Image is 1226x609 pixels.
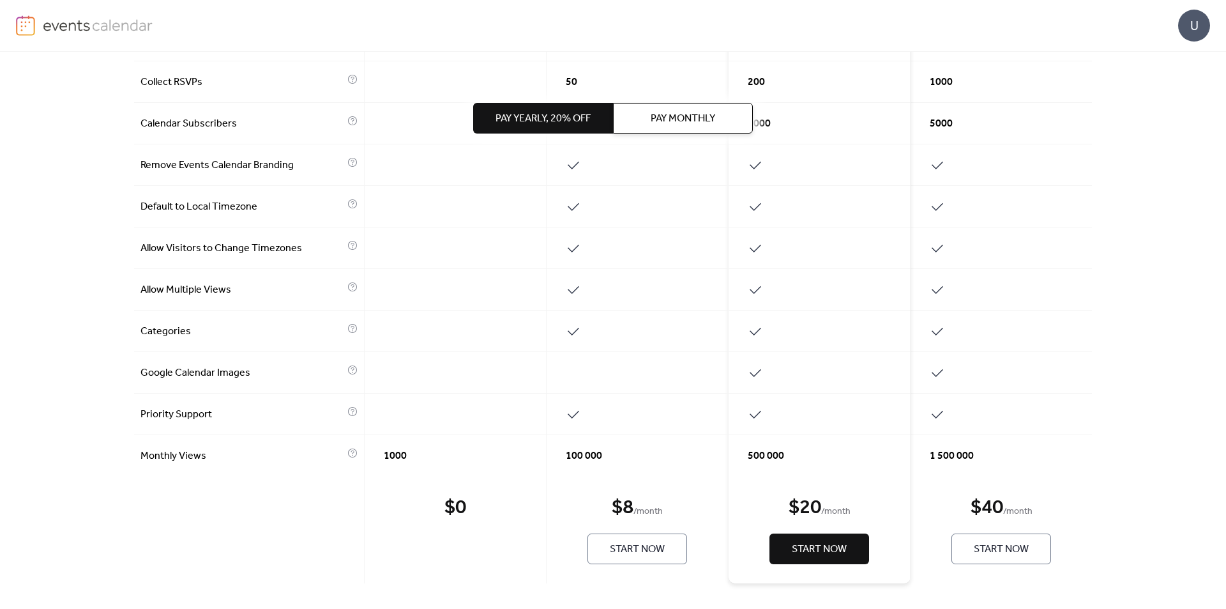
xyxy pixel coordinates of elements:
div: U [1178,10,1210,42]
span: Google Calendar Images [140,366,344,381]
span: 500 000 [748,449,784,464]
span: 5000 [930,116,953,132]
span: 1000 [930,75,953,90]
div: $ 0 [444,495,466,521]
span: Pay Monthly [651,111,715,127]
button: Start Now [769,534,869,564]
span: Default to Local Timezone [140,199,344,215]
span: Start Now [792,542,847,557]
span: Collect RSVPs [140,75,344,90]
span: 1000 [748,116,771,132]
button: Pay Yearly, 20% off [473,103,613,134]
div: $ 20 [789,495,821,521]
span: Categories [140,324,344,339]
span: Calendar Subscribers [140,116,344,132]
span: 1 500 000 [930,449,974,464]
div: $ 8 [612,495,633,521]
span: Start Now [974,542,1029,557]
img: logo [16,15,35,36]
span: 200 [748,75,765,90]
span: / month [633,504,663,520]
button: Start Now [587,534,687,564]
span: Start Now [610,542,665,557]
span: 1000 [384,449,407,464]
span: Monthly Views [140,449,344,464]
span: Priority Support [140,407,344,422]
div: $ 40 [971,495,1003,521]
span: / month [821,504,851,520]
button: Start Now [951,534,1051,564]
span: 100 000 [566,449,602,464]
span: Allow Multiple Views [140,282,344,298]
span: Remove Events Calendar Branding [140,158,344,173]
img: logo-type [43,15,153,35]
span: Allow Visitors to Change Timezones [140,241,344,256]
button: Pay Monthly [613,103,753,134]
span: / month [1003,504,1033,520]
span: Pay Yearly, 20% off [496,111,591,127]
